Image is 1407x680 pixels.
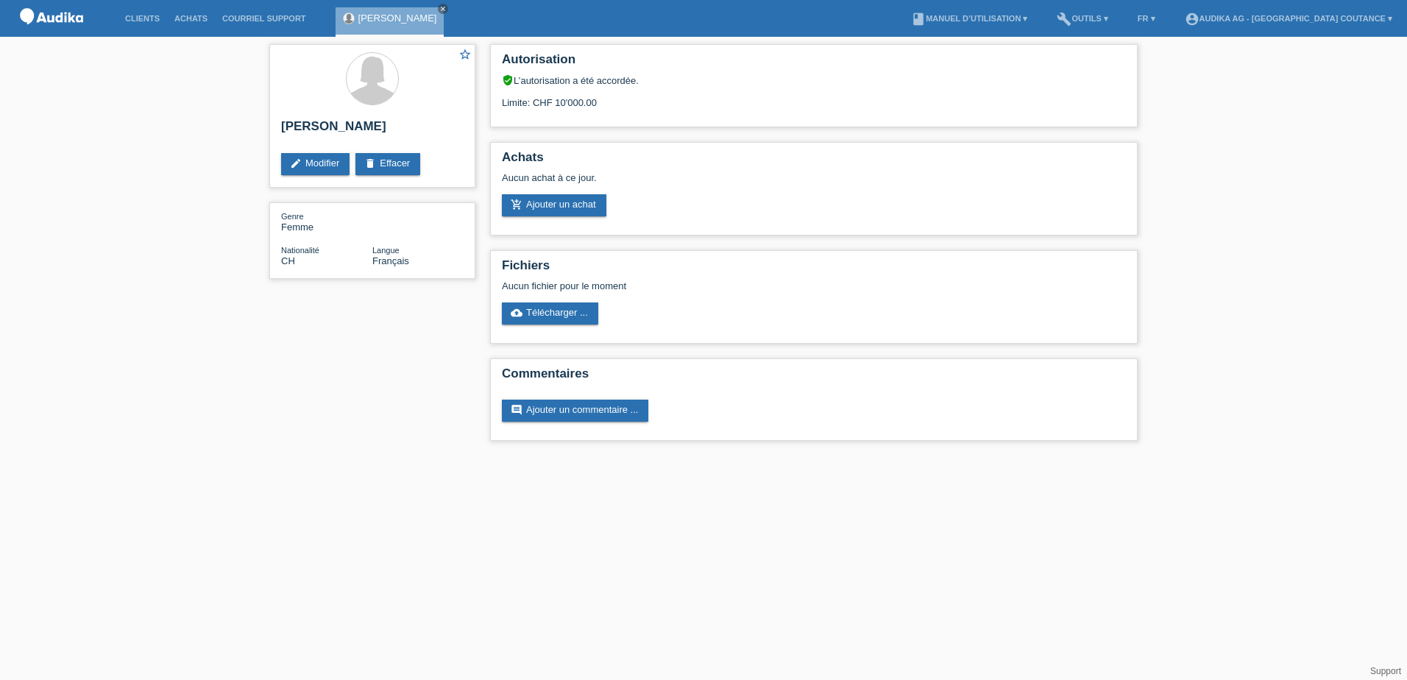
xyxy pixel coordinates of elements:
a: deleteEffacer [355,153,420,175]
a: Courriel Support [215,14,313,23]
i: account_circle [1185,12,1199,26]
h2: [PERSON_NAME] [281,119,464,141]
div: L’autorisation a été accordée. [502,74,1126,86]
div: Aucun fichier pour le moment [502,280,951,291]
i: cloud_upload [511,307,522,319]
a: Clients [118,14,167,23]
h2: Commentaires [502,366,1126,389]
span: Suisse [281,255,295,266]
i: build [1057,12,1071,26]
span: Langue [372,246,400,255]
h2: Fichiers [502,258,1126,280]
a: bookManuel d’utilisation ▾ [904,14,1035,23]
a: cloud_uploadTélécharger ... [502,302,598,325]
i: add_shopping_cart [511,199,522,210]
div: Aucun achat à ce jour. [502,172,1126,194]
i: verified_user [502,74,514,86]
a: FR ▾ [1130,14,1163,23]
a: [PERSON_NAME] [358,13,437,24]
a: editModifier [281,153,350,175]
a: add_shopping_cartAjouter un achat [502,194,606,216]
i: book [911,12,926,26]
i: close [439,5,447,13]
i: delete [364,157,376,169]
h2: Achats [502,150,1126,172]
span: Genre [281,212,304,221]
a: POS — MF Group [15,29,88,40]
a: commentAjouter un commentaire ... [502,400,648,422]
a: close [438,4,448,14]
a: account_circleAudika AG - [GEOGRAPHIC_DATA] Coutance ▾ [1177,14,1400,23]
span: Nationalité [281,246,319,255]
a: buildOutils ▾ [1049,14,1115,23]
a: Support [1370,666,1401,676]
span: Français [372,255,409,266]
h2: Autorisation [502,52,1126,74]
div: Femme [281,210,372,233]
i: comment [511,404,522,416]
div: Limite: CHF 10'000.00 [502,86,1126,108]
i: star_border [458,48,472,61]
a: Achats [167,14,215,23]
a: star_border [458,48,472,63]
i: edit [290,157,302,169]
